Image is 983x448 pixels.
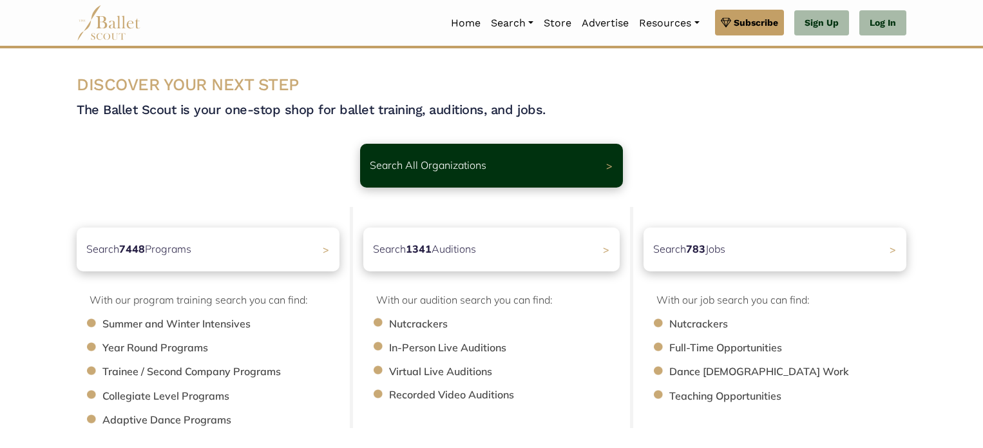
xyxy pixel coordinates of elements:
[102,316,352,333] li: Summer and Winter Intensives
[715,10,784,35] a: Subscribe
[77,74,906,96] h3: DISCOVER YOUR NEXT STEP
[406,242,432,255] b: 1341
[890,243,896,256] span: >
[102,364,352,380] li: Trainee / Second Company Programs
[634,10,704,37] a: Resources
[446,10,486,37] a: Home
[577,10,634,37] a: Advertise
[102,340,352,356] li: Year Round Programs
[363,228,620,271] a: Search1341Auditions>
[539,10,577,37] a: Store
[656,292,906,309] p: With our job search you can find:
[603,243,609,256] span: >
[389,387,633,404] li: Recorded Video Auditions
[644,228,906,271] a: Search783Jobs >
[669,340,919,356] li: Full-Time Opportunities
[606,159,613,172] span: >
[370,157,486,174] p: Search All Organizations
[373,241,476,258] p: Search Auditions
[653,241,725,258] p: Search Jobs
[669,388,919,405] li: Teaching Opportunities
[86,241,191,258] p: Search Programs
[486,10,539,37] a: Search
[389,364,633,380] li: Virtual Live Auditions
[360,144,623,188] a: Search All Organizations >
[102,412,352,429] li: Adaptive Dance Programs
[102,388,352,405] li: Collegiate Level Programs
[77,228,339,271] a: Search7448Programs >
[389,316,633,333] li: Nutcrackers
[686,242,705,255] b: 783
[721,15,731,30] img: gem.svg
[389,340,633,356] li: In-Person Live Auditions
[119,242,145,255] b: 7448
[323,243,329,256] span: >
[77,101,906,118] h4: The Ballet Scout is your one-stop shop for ballet training, auditions, and jobs.
[90,292,339,309] p: With our program training search you can find:
[734,15,778,30] span: Subscribe
[794,10,849,36] a: Sign Up
[669,364,919,380] li: Dance [DEMOGRAPHIC_DATA] Work
[376,292,620,309] p: With our audition search you can find:
[669,316,919,333] li: Nutcrackers
[859,10,906,36] a: Log In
